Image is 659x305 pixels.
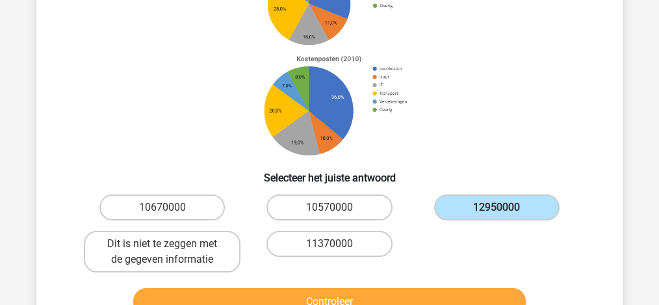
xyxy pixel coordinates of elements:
label: 11370000 [266,231,392,257]
label: 12950000 [434,194,560,220]
h6: Selecteer het juiste antwoord [57,161,602,184]
label: 10670000 [99,194,225,220]
label: 10570000 [266,194,392,220]
label: Dit is niet te zeggen met de gegeven informatie [84,231,240,272]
